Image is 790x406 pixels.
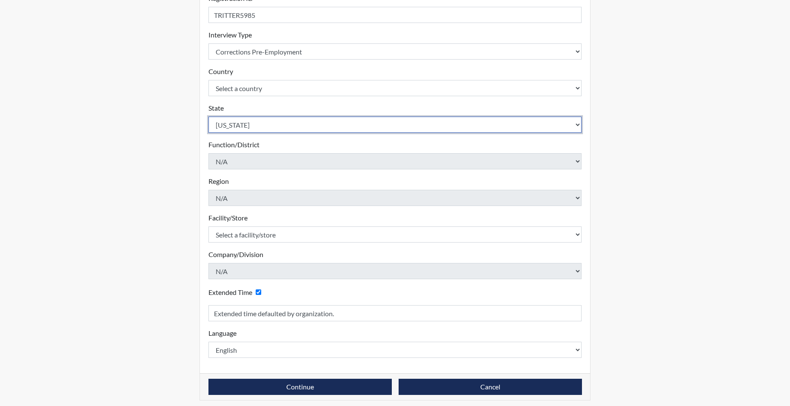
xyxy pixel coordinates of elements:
[208,66,233,77] label: Country
[208,103,224,113] label: State
[208,305,582,321] input: Reason for Extension
[208,379,392,395] button: Continue
[208,176,229,186] label: Region
[208,287,252,297] label: Extended Time
[208,140,260,150] label: Function/District
[208,286,265,298] div: Checking this box will provide the interviewee with an accomodation of extra time to answer each ...
[208,7,582,23] input: Insert a Registration ID, which needs to be a unique alphanumeric value for each interviewee
[208,213,248,223] label: Facility/Store
[208,249,263,260] label: Company/Division
[208,30,252,40] label: Interview Type
[208,328,237,338] label: Language
[399,379,582,395] button: Cancel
